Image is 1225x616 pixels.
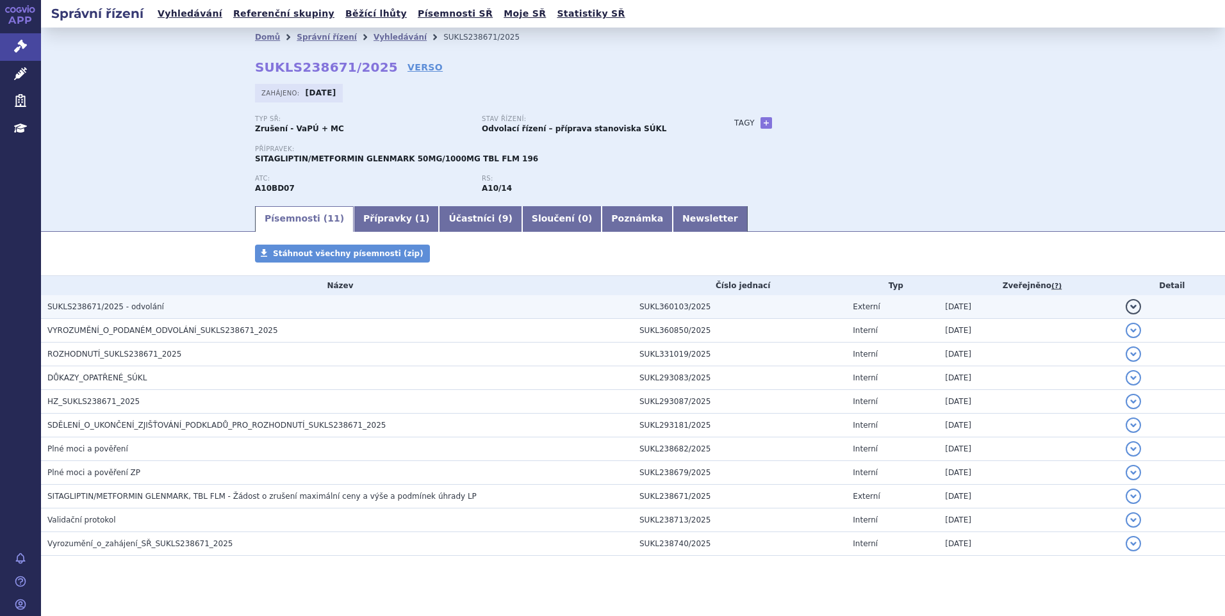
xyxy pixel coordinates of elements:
[41,4,154,22] h2: Správní řízení
[853,539,878,548] span: Interní
[47,302,164,311] span: SUKLS238671/2025 - odvolání
[939,461,1119,485] td: [DATE]
[47,421,386,430] span: SDĚLENÍ_O_UKONČENÍ_ZJIŠŤOVÁNÍ_PODKLADŮ_PRO_ROZHODNUTÍ_SUKLS238671_2025
[255,33,280,42] a: Domů
[853,350,878,359] span: Interní
[1126,394,1141,409] button: detail
[939,295,1119,319] td: [DATE]
[633,508,846,532] td: SUKL238713/2025
[482,124,666,133] strong: Odvolací řízení – příprava stanoviska SÚKL
[846,276,939,295] th: Typ
[407,61,443,74] a: VERSO
[734,115,755,131] h3: Tagy
[374,33,427,42] a: Vyhledávání
[939,390,1119,414] td: [DATE]
[939,485,1119,508] td: [DATE]
[1126,489,1141,504] button: detail
[154,5,226,22] a: Vyhledávání
[297,33,357,42] a: Správní řízení
[1126,441,1141,457] button: detail
[273,249,423,258] span: Stáhnout všechny písemnosti (zip)
[633,532,846,556] td: SUKL238740/2025
[1126,465,1141,480] button: detail
[633,276,846,295] th: Číslo jednací
[261,88,302,98] span: Zahájeno:
[414,5,497,22] a: Písemnosti SŘ
[47,397,140,406] span: HZ_SUKLS238671_2025
[1126,417,1141,433] button: detail
[354,206,439,232] a: Přípravky (1)
[47,515,116,524] span: Validační protokol
[522,206,602,232] a: Sloučení (0)
[633,343,846,366] td: SUKL331019/2025
[306,88,336,97] strong: [DATE]
[255,184,295,193] strong: METFORMIN A SITAGLIPTIN
[853,468,878,477] span: Interní
[633,414,846,437] td: SUKL293181/2025
[439,206,522,232] a: Účastníci (9)
[47,350,181,359] span: ROZHODNUTÍ_SUKLS238671_2025
[633,390,846,414] td: SUKL293087/2025
[633,461,846,485] td: SUKL238679/2025
[47,444,128,453] span: Plné moci a pověření
[1126,346,1141,362] button: detail
[939,532,1119,556] td: [DATE]
[255,115,469,123] p: Typ SŘ:
[1051,282,1062,291] abbr: (?)
[47,492,477,501] span: SITAGLIPTIN/METFORMIN GLENMARK, TBL FLM - Žádost o zrušení maximální ceny a výše a podmínek úhrad...
[500,5,550,22] a: Moje SŘ
[633,437,846,461] td: SUKL238682/2025
[939,319,1119,343] td: [DATE]
[1126,512,1141,528] button: detail
[443,28,536,47] li: SUKLS238671/2025
[419,213,425,223] span: 1
[255,206,354,232] a: Písemnosti (11)
[633,485,846,508] td: SUKL238671/2025
[939,414,1119,437] td: [DATE]
[47,373,147,382] span: DŮKAZY_OPATŘENÉ_SÚKL
[482,175,696,182] p: RS:
[255,154,538,163] span: SITAGLIPTIN/METFORMIN GLENMARK 50MG/1000MG TBL FLM 196
[255,145,709,153] p: Přípravek:
[939,366,1119,390] td: [DATE]
[853,397,878,406] span: Interní
[1126,536,1141,551] button: detail
[853,492,880,501] span: Externí
[853,373,878,382] span: Interní
[760,117,772,129] a: +
[853,421,878,430] span: Interní
[482,115,696,123] p: Stav řízení:
[939,343,1119,366] td: [DATE]
[1119,276,1225,295] th: Detail
[1126,370,1141,385] button: detail
[853,302,880,311] span: Externí
[1126,323,1141,338] button: detail
[229,5,338,22] a: Referenční skupiny
[255,245,430,263] a: Stáhnout všechny písemnosti (zip)
[853,326,878,335] span: Interní
[939,508,1119,532] td: [DATE]
[939,437,1119,461] td: [DATE]
[47,468,140,477] span: Plné moci a pověření ZP
[255,124,344,133] strong: Zrušení - VaPÚ + MC
[255,60,398,75] strong: SUKLS238671/2025
[633,319,846,343] td: SUKL360850/2025
[341,5,411,22] a: Běžící lhůty
[853,515,878,524] span: Interní
[502,213,509,223] span: 9
[482,184,512,193] strong: metformin a sitagliptin
[47,539,233,548] span: Vyrozumění_o_zahájení_SŘ_SUKLS238671_2025
[582,213,588,223] span: 0
[327,213,340,223] span: 11
[41,276,633,295] th: Název
[553,5,629,22] a: Statistiky SŘ
[255,175,469,182] p: ATC:
[673,206,748,232] a: Newsletter
[1126,299,1141,314] button: detail
[633,366,846,390] td: SUKL293083/2025
[47,326,278,335] span: VYROZUMĚNÍ_O_PODANÉM_ODVOLÁNÍ_SUKLS238671_2025
[939,276,1119,295] th: Zveřejněno
[853,444,878,453] span: Interní
[633,295,846,319] td: SUKL360103/2025
[602,206,673,232] a: Poznámka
